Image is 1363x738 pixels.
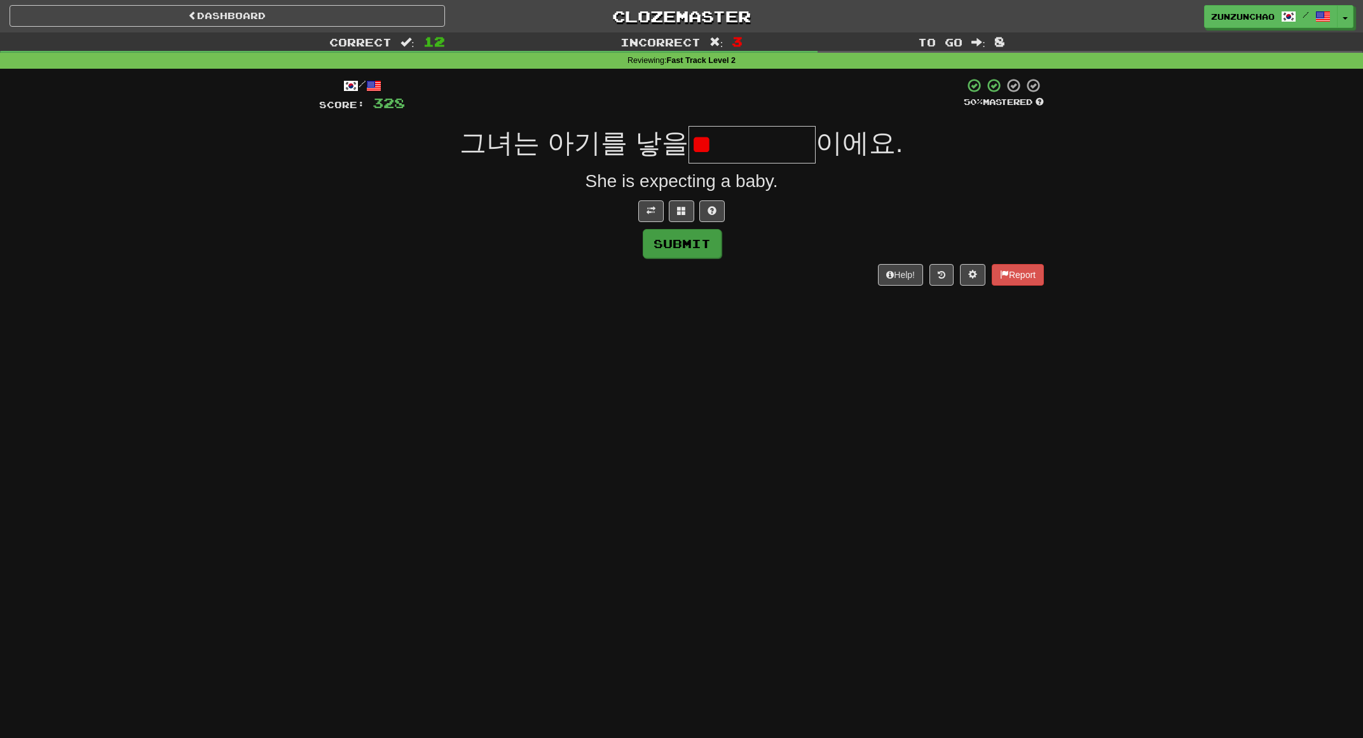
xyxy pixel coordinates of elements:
[669,200,694,222] button: Switch sentence to multiple choice alt+p
[373,95,405,111] span: 328
[460,128,688,158] span: 그녀는 아기를 낳을
[709,37,723,48] span: :
[643,229,722,258] button: Submit
[620,36,701,48] span: Incorrect
[964,97,983,107] span: 50 %
[971,37,985,48] span: :
[918,36,962,48] span: To go
[992,264,1044,286] button: Report
[667,56,736,65] strong: Fast Track Level 2
[878,264,923,286] button: Help!
[464,5,900,27] a: Clozemaster
[319,169,1044,194] div: She is expecting a baby.
[1211,11,1275,22] span: ZunZunChao
[423,34,445,49] span: 12
[732,34,743,49] span: 3
[699,200,725,222] button: Single letter hint - you only get 1 per sentence and score half the points! alt+h
[638,200,664,222] button: Toggle translation (alt+t)
[401,37,414,48] span: :
[1303,10,1309,19] span: /
[1204,5,1338,28] a: ZunZunChao /
[329,36,392,48] span: Correct
[929,264,954,286] button: Round history (alt+y)
[816,128,903,158] span: 이에요.
[10,5,445,27] a: Dashboard
[994,34,1005,49] span: 8
[964,97,1044,108] div: Mastered
[319,99,365,110] span: Score:
[319,78,405,94] div: /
